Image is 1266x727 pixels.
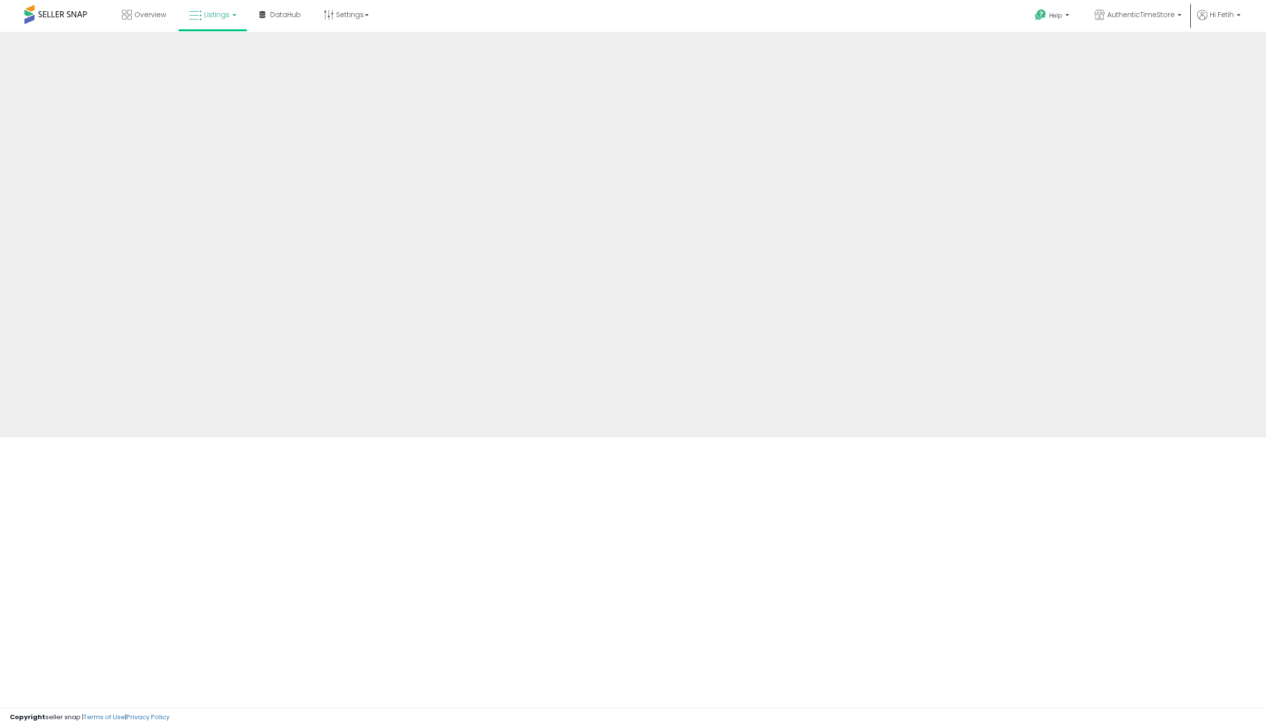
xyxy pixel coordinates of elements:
[270,10,301,20] span: DataHub
[1027,1,1079,32] a: Help
[204,10,230,20] span: Listings
[1210,10,1234,20] span: Hi Fetih
[134,10,166,20] span: Overview
[1107,10,1175,20] span: AuthenticTimeStore
[1197,10,1241,32] a: Hi Fetih
[1034,9,1047,21] i: Get Help
[1049,11,1062,20] span: Help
